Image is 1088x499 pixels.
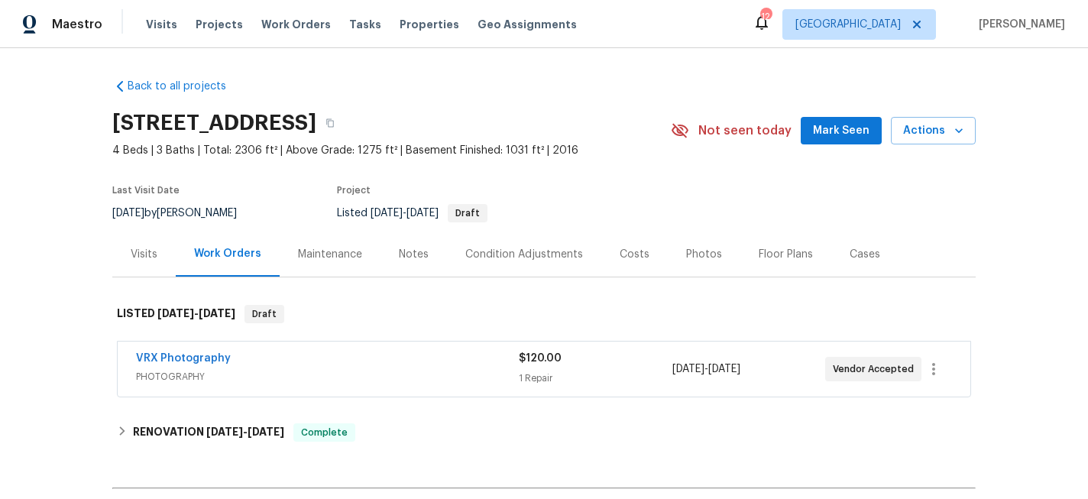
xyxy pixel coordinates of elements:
[759,247,813,262] div: Floor Plans
[795,17,901,32] span: [GEOGRAPHIC_DATA]
[519,353,562,364] span: $120.00
[620,247,649,262] div: Costs
[112,79,259,94] a: Back to all projects
[672,364,704,374] span: [DATE]
[850,247,880,262] div: Cases
[371,208,403,219] span: [DATE]
[903,122,963,141] span: Actions
[199,308,235,319] span: [DATE]
[112,186,180,195] span: Last Visit Date
[686,247,722,262] div: Photos
[295,425,354,440] span: Complete
[337,186,371,195] span: Project
[337,208,487,219] span: Listed
[371,208,439,219] span: -
[131,247,157,262] div: Visits
[112,414,976,451] div: RENOVATION [DATE]-[DATE]Complete
[973,17,1065,32] span: [PERSON_NAME]
[349,19,381,30] span: Tasks
[112,208,144,219] span: [DATE]
[261,17,331,32] span: Work Orders
[478,17,577,32] span: Geo Assignments
[196,17,243,32] span: Projects
[194,246,261,261] div: Work Orders
[760,9,771,24] div: 12
[112,204,255,222] div: by [PERSON_NAME]
[246,306,283,322] span: Draft
[52,17,102,32] span: Maestro
[112,115,316,131] h2: [STREET_ADDRESS]
[206,426,243,437] span: [DATE]
[698,123,792,138] span: Not seen today
[399,247,429,262] div: Notes
[672,361,740,377] span: -
[133,423,284,442] h6: RENOVATION
[813,122,869,141] span: Mark Seen
[449,209,486,218] span: Draft
[465,247,583,262] div: Condition Adjustments
[400,17,459,32] span: Properties
[316,109,344,137] button: Copy Address
[112,290,976,339] div: LISTED [DATE]-[DATE]Draft
[157,308,194,319] span: [DATE]
[136,369,519,384] span: PHOTOGRAPHY
[136,353,231,364] a: VRX Photography
[112,143,671,158] span: 4 Beds | 3 Baths | Total: 2306 ft² | Above Grade: 1275 ft² | Basement Finished: 1031 ft² | 2016
[117,305,235,323] h6: LISTED
[801,117,882,145] button: Mark Seen
[248,426,284,437] span: [DATE]
[146,17,177,32] span: Visits
[833,361,920,377] span: Vendor Accepted
[206,426,284,437] span: -
[891,117,976,145] button: Actions
[406,208,439,219] span: [DATE]
[708,364,740,374] span: [DATE]
[157,308,235,319] span: -
[298,247,362,262] div: Maintenance
[519,371,672,386] div: 1 Repair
